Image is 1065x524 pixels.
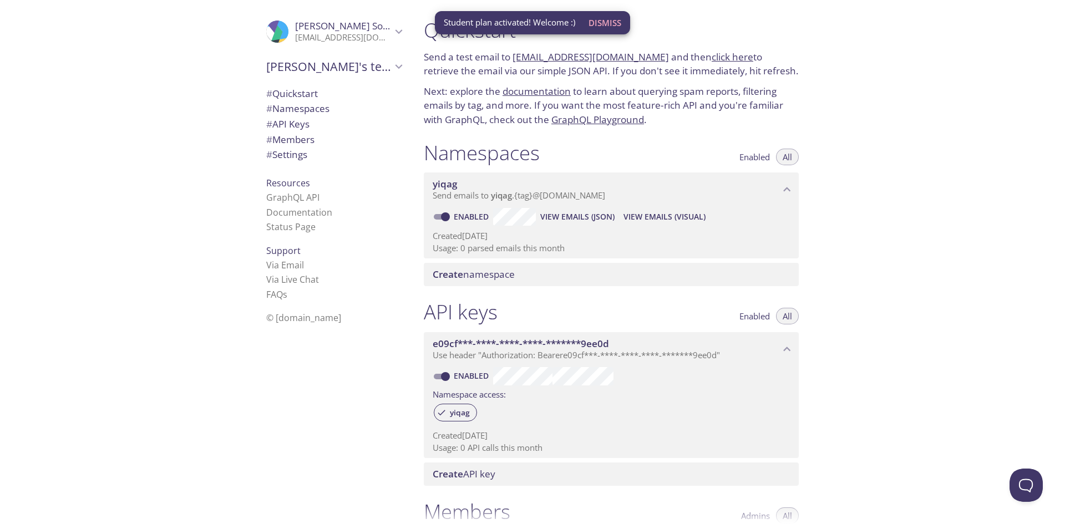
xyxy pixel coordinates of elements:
[424,50,799,78] p: Send a test email to and then to retrieve the email via our simple JSON API. If you don't see it ...
[433,430,790,441] p: Created [DATE]
[433,268,515,281] span: namespace
[283,288,287,301] span: s
[266,148,307,161] span: Settings
[733,308,777,324] button: Enabled
[776,308,799,324] button: All
[452,211,493,222] a: Enabled
[424,84,799,127] p: Next: explore the to learn about querying spam reports, filtering emails by tag, and more. If you...
[584,12,626,33] button: Dismiss
[295,19,410,32] span: [PERSON_NAME] Soguilon
[540,210,615,223] span: View Emails (JSON)
[257,86,410,101] div: Quickstart
[424,263,799,286] div: Create namespace
[424,140,540,165] h1: Namespaces
[266,102,329,115] span: Namespaces
[257,13,410,50] div: Joshua Soguilon
[623,210,706,223] span: View Emails (Visual)
[266,177,310,189] span: Resources
[433,177,457,190] span: yiqag
[266,59,392,74] span: [PERSON_NAME]'s team
[266,118,272,130] span: #
[266,191,319,204] a: GraphQL API
[424,172,799,207] div: yiqag namespace
[266,273,319,286] a: Via Live Chat
[266,245,301,257] span: Support
[433,442,790,454] p: Usage: 0 API calls this month
[712,50,753,63] a: click here
[266,221,316,233] a: Status Page
[619,208,710,226] button: View Emails (Visual)
[295,32,392,43] p: [EMAIL_ADDRESS][DOMAIN_NAME]
[536,208,619,226] button: View Emails (JSON)
[551,113,644,126] a: GraphQL Playground
[266,87,318,100] span: Quickstart
[589,16,621,30] span: Dismiss
[266,133,315,146] span: Members
[452,370,493,381] a: Enabled
[433,467,463,480] span: Create
[257,132,410,147] div: Members
[513,50,669,63] a: [EMAIL_ADDRESS][DOMAIN_NAME]
[503,85,571,98] a: documentation
[424,462,799,486] div: Create API Key
[257,116,410,132] div: API Keys
[266,206,332,218] a: Documentation
[434,404,477,421] div: yiqag
[266,133,272,146] span: #
[491,190,512,201] span: yiqag
[257,52,410,81] div: Joshua's team
[257,101,410,116] div: Namespaces
[433,268,463,281] span: Create
[433,242,790,254] p: Usage: 0 parsed emails this month
[443,408,476,418] span: yiqag
[733,149,777,165] button: Enabled
[433,385,506,401] label: Namespace access:
[424,299,498,324] h1: API keys
[266,259,304,271] a: Via Email
[433,467,495,480] span: API key
[424,499,510,524] h1: Members
[433,230,790,242] p: Created [DATE]
[266,102,272,115] span: #
[776,149,799,165] button: All
[266,87,272,100] span: #
[266,118,310,130] span: API Keys
[444,17,575,28] span: Student plan activated! Welcome :)
[424,18,799,43] h1: Quickstart
[266,288,287,301] a: FAQ
[266,148,272,161] span: #
[266,312,341,324] span: © [DOMAIN_NAME]
[1010,469,1043,502] iframe: Help Scout Beacon - Open
[433,190,605,201] span: Send emails to . {tag} @[DOMAIN_NAME]
[257,147,410,162] div: Team Settings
